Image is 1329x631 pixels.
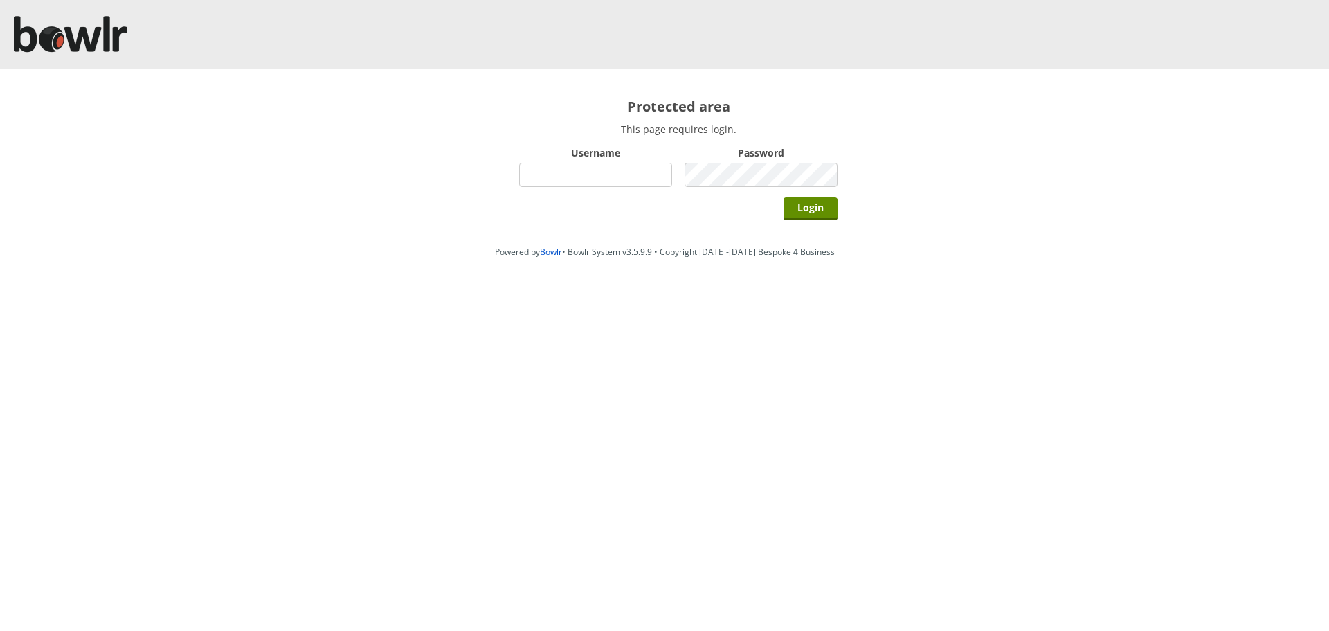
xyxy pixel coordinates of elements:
p: This page requires login. [519,123,838,136]
input: Login [784,197,838,220]
a: Bowlr [540,246,562,258]
h2: Protected area [519,97,838,116]
span: Powered by • Bowlr System v3.5.9.9 • Copyright [DATE]-[DATE] Bespoke 4 Business [495,246,835,258]
label: Username [519,146,672,159]
label: Password [685,146,838,159]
